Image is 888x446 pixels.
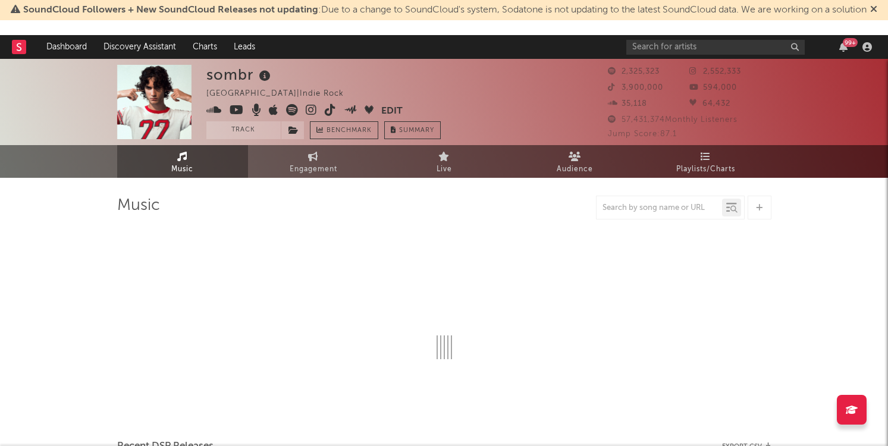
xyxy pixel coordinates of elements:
[310,121,378,139] a: Benchmark
[206,87,357,101] div: [GEOGRAPHIC_DATA] | Indie Rock
[689,84,737,92] span: 594,000
[689,68,741,76] span: 2,552,333
[117,145,248,178] a: Music
[676,162,735,177] span: Playlists/Charts
[381,104,403,119] button: Edit
[437,162,452,177] span: Live
[379,145,510,178] a: Live
[327,124,372,138] span: Benchmark
[23,5,867,15] span: : Due to a change to SoundCloud's system, Sodatone is not updating to the latest SoundCloud data....
[95,35,184,59] a: Discovery Assistant
[510,145,641,178] a: Audience
[384,121,441,139] button: Summary
[171,162,193,177] span: Music
[184,35,225,59] a: Charts
[225,35,263,59] a: Leads
[608,130,677,138] span: Jump Score: 87.1
[608,68,660,76] span: 2,325,323
[38,35,95,59] a: Dashboard
[557,162,593,177] span: Audience
[843,38,858,47] div: 99 +
[399,127,434,134] span: Summary
[608,100,647,108] span: 35,118
[290,162,337,177] span: Engagement
[597,203,722,213] input: Search by song name or URL
[641,145,771,178] a: Playlists/Charts
[839,42,848,52] button: 99+
[248,145,379,178] a: Engagement
[626,40,805,55] input: Search for artists
[870,5,877,15] span: Dismiss
[608,116,738,124] span: 57,431,374 Monthly Listeners
[689,100,730,108] span: 64,432
[23,5,318,15] span: SoundCloud Followers + New SoundCloud Releases not updating
[206,121,281,139] button: Track
[608,84,663,92] span: 3,900,000
[206,65,274,84] div: sombr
